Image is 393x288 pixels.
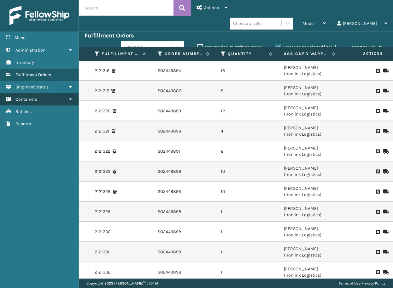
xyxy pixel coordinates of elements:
[215,222,278,242] td: 1
[15,121,31,127] span: Reports
[376,250,379,254] i: Request to Be Cancelled
[383,129,387,133] i: Mark as Shipped
[383,210,387,214] i: Mark as Shipped
[278,121,341,141] td: [PERSON_NAME] (Ironlink Logistics)
[215,262,278,282] td: 1
[152,161,215,182] td: SO2449899
[9,6,69,25] img: logo
[152,101,215,121] td: SO2449893
[85,32,134,39] h3: Fulfillment Orders
[95,108,110,114] a: 2121320
[95,229,110,235] a: 2121330
[152,262,215,282] td: SO2449898
[233,20,263,27] div: Choose a seller
[278,141,341,161] td: [PERSON_NAME] (Ironlink Logistics)
[152,242,215,262] td: SO2449898
[278,101,341,121] td: [PERSON_NAME] (Ironlink Logistics)
[152,121,215,141] td: SO2449896
[339,281,361,285] a: Terms of Use
[376,230,379,234] i: Request to Be Cancelled
[376,189,379,194] i: Request to Be Cancelled
[15,60,34,65] span: Inventory
[152,202,215,222] td: SO2449898
[95,168,110,175] a: 2121323
[376,149,379,154] i: Request to Be Cancelled
[204,5,219,10] span: Actions
[278,242,341,262] td: [PERSON_NAME] (Ironlink Logistics)
[95,88,109,94] a: 2121317
[278,202,341,222] td: [PERSON_NAME] (Ironlink Logistics)
[124,44,142,50] div: Group by
[152,61,215,81] td: SO2449894
[15,84,49,90] span: Shipment Status
[383,169,387,174] i: Mark as Shipped
[376,89,379,93] i: Request to Be Cancelled
[383,149,387,154] i: Mark as Shipped
[215,202,278,222] td: 1
[383,270,387,274] i: Mark as Shipped
[284,51,329,57] label: Assigned Warehouse
[383,189,387,194] i: Mark as Shipped
[275,44,336,50] label: Orders to be shipped [DATE]
[197,44,262,50] label: Use regular Palletizing mode
[383,89,387,93] i: Mark as Shipped
[383,69,387,73] i: Mark as Shipped
[95,189,111,195] a: 2121328
[95,209,110,215] a: 2121329
[15,48,45,53] span: Administration
[15,97,37,102] span: Containers
[278,81,341,101] td: [PERSON_NAME] (Ironlink Logistics)
[165,51,203,57] label: Order Number
[339,279,385,288] div: |
[278,222,341,242] td: [PERSON_NAME] (Ironlink Logistics)
[95,68,109,74] a: 2121316
[337,16,387,31] div: [PERSON_NAME]
[343,48,387,59] span: Actions
[376,210,379,214] i: Request to Be Cancelled
[215,182,278,202] td: 10
[215,141,278,161] td: 8
[15,35,26,40] span: Menu
[215,161,278,182] td: 10
[215,61,278,81] td: 18
[95,249,109,255] a: 2121331
[102,51,140,57] label: Fulfillment Order Id
[302,21,314,26] span: Mode
[15,109,32,114] span: Batches
[278,161,341,182] td: [PERSON_NAME] (Ironlink Logistics)
[215,121,278,141] td: 4
[376,270,379,274] i: Request to Be Cancelled
[152,222,215,242] td: SO2449898
[361,281,385,285] a: Privacy Policy
[278,182,341,202] td: [PERSON_NAME] (Ironlink Logistics)
[383,250,387,254] i: Mark as Shipped
[278,262,341,282] td: [PERSON_NAME] (Ironlink Logistics)
[86,279,158,288] p: Copyright 2023 [PERSON_NAME]™ v 1.0.191
[383,109,387,113] i: Mark as Shipped
[376,169,379,174] i: Request to Be Cancelled
[376,69,379,73] i: Request to Be Cancelled
[95,128,109,134] a: 2121321
[383,230,387,234] i: Mark as Shipped
[152,141,215,161] td: SO2449891
[95,269,110,275] a: 2121332
[228,51,266,57] label: Quantity
[152,81,215,101] td: SO2449883
[152,182,215,202] td: SO2449895
[349,44,375,50] span: Export to .xls
[15,72,51,77] span: Fulfillment Orders
[215,101,278,121] td: 12
[376,129,379,133] i: Request to Be Cancelled
[95,148,110,155] a: 2121322
[278,61,341,81] td: [PERSON_NAME] (Ironlink Logistics)
[376,109,379,113] i: Request to Be Cancelled
[215,81,278,101] td: 8
[215,242,278,262] td: 1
